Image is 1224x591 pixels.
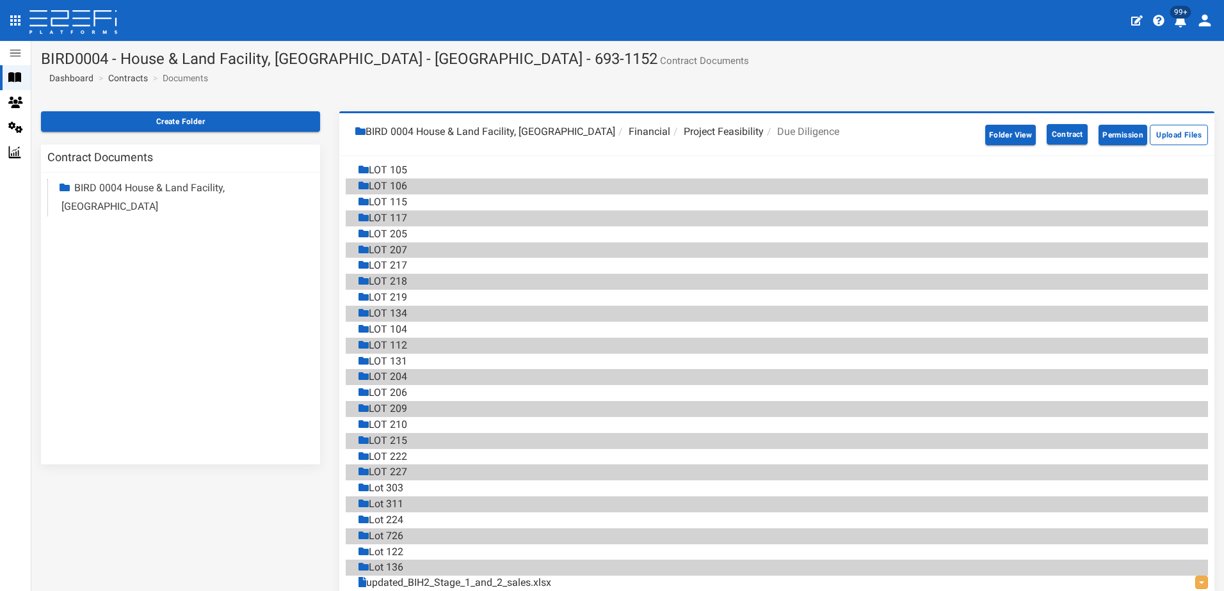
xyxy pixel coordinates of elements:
[358,386,407,400] div: LOT 206
[358,434,407,448] div: LOT 215
[358,529,403,544] div: Lot 726
[358,576,551,590] a: updated_BIH2_Stage_1_and_2_sales.xlsx
[358,513,403,528] div: Lot 224
[358,258,407,273] div: LOT 217
[358,560,403,575] div: Lot 136
[150,72,208,84] li: Documents
[1150,125,1208,145] button: Upload Files
[61,182,225,212] a: BIRD 0004 House & Land Facility, [GEOGRAPHIC_DATA]
[1047,124,1088,145] button: Contract
[1099,125,1147,145] button: Permission
[358,290,407,305] div: LOT 219
[44,73,93,83] span: Dashboard
[358,545,403,560] div: Lot 122
[358,450,407,464] div: LOT 222
[358,338,407,353] div: LOT 112
[1038,120,1096,149] a: Contract
[358,465,407,480] div: LOT 227
[358,354,407,369] div: LOT 131
[358,274,407,289] div: LOT 218
[764,125,839,139] li: Due Diligence
[44,72,93,84] a: Dashboard
[670,125,764,139] li: Project Feasibility
[358,163,407,178] div: LOT 105
[358,418,407,432] div: LOT 210
[355,125,615,139] li: BIRD 0004 House & Land Facility, [GEOGRAPHIC_DATA]
[358,481,403,496] div: Lot 303
[657,56,749,66] small: Contract Documents
[358,211,407,226] div: LOT 117
[47,152,153,163] h3: Contract Documents
[358,497,403,512] div: Lot 311
[358,179,407,194] div: LOT 106
[358,227,407,242] div: LOT 205
[358,402,407,416] div: LOT 209
[108,72,148,84] a: Contracts
[358,306,407,321] div: LOT 134
[358,322,407,337] div: LOT 104
[358,195,407,210] div: LOT 115
[358,370,407,384] div: LOT 204
[41,51,1214,67] h1: BIRD0004 - House & Land Facility, [GEOGRAPHIC_DATA] - [GEOGRAPHIC_DATA] - 693-1152
[615,125,670,139] li: Financial
[985,125,1036,145] button: Folder View
[358,243,407,258] div: LOT 207
[41,111,320,132] button: Create Folder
